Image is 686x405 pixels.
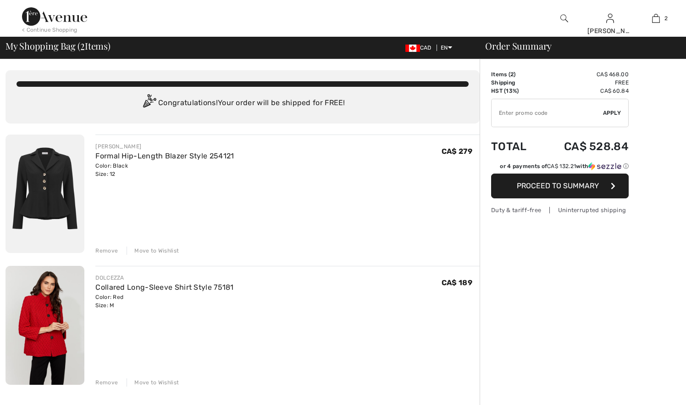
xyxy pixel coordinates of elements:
[491,87,540,95] td: HST (13%)
[95,378,118,387] div: Remove
[405,45,420,52] img: Canadian Dollar
[560,13,568,24] img: search the website
[491,131,540,162] td: Total
[442,147,472,156] span: CA$ 279
[491,162,629,174] div: or 4 payments ofCA$ 132.21withSezzle Click to learn more about Sezzle
[491,174,629,198] button: Proceed to Summary
[510,71,514,78] span: 2
[80,39,85,51] span: 2
[17,94,469,112] div: Congratulations! Your order will be shipped for FREE!
[540,87,629,95] td: CA$ 60.84
[603,109,621,117] span: Apply
[491,79,540,87] td: Shipping
[474,41,680,51] div: Order Summary
[606,13,614,24] img: My Info
[442,278,472,287] span: CA$ 189
[540,70,629,79] td: CA$ 468.00
[491,70,540,79] td: Items ( )
[547,163,576,169] span: CA$ 132.21
[540,131,629,162] td: CA$ 528.84
[492,99,603,127] input: Promo code
[127,247,179,255] div: Move to Wishlist
[95,162,234,178] div: Color: Black Size: 12
[6,266,84,384] img: Collared Long-Sleeve Shirt Style 75181
[95,293,233,309] div: Color: Red Size: M
[6,41,111,51] span: My Shopping Bag ( Items)
[633,13,678,24] a: 2
[664,14,668,22] span: 2
[500,162,629,170] div: or 4 payments of with
[540,79,629,87] td: Free
[95,247,118,255] div: Remove
[441,45,452,51] span: EN
[22,7,87,26] img: 1ère Avenue
[95,152,234,160] a: Formal Hip-Length Blazer Style 254121
[95,142,234,151] div: [PERSON_NAME]
[127,378,179,387] div: Move to Wishlist
[95,274,233,282] div: DOLCEZZA
[587,26,632,36] div: [PERSON_NAME]
[588,162,621,170] img: Sezzle
[6,135,84,253] img: Formal Hip-Length Blazer Style 254121
[405,45,435,51] span: CAD
[95,283,233,292] a: Collared Long-Sleeve Shirt Style 75181
[606,14,614,22] a: Sign In
[22,26,77,34] div: < Continue Shopping
[140,94,158,112] img: Congratulation2.svg
[517,181,599,190] span: Proceed to Summary
[652,13,660,24] img: My Bag
[491,206,629,214] div: Duty & tariff-free | Uninterrupted shipping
